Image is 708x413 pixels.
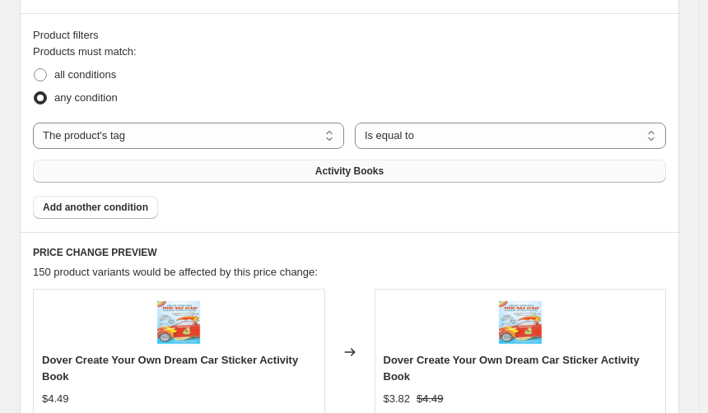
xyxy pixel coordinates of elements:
[33,266,318,278] span: 150 product variants would be affected by this price change:
[33,160,666,183] button: Activity Books
[33,196,158,219] button: Add another condition
[417,391,444,407] strike: $4.49
[42,354,298,383] span: Dover Create Your Own Dream Car Sticker Activity Book
[33,246,666,259] h6: PRICE CHANGE PREVIEW
[54,91,118,104] span: any condition
[42,391,69,407] div: $4.49
[496,298,545,347] img: TemplateforShopify_6430539e-8316-4d97-b2f7-5ffff60d4fa6_80x.png
[315,165,384,178] span: Activity Books
[384,391,411,407] div: $3.82
[154,298,203,347] img: TemplateforShopify_6430539e-8316-4d97-b2f7-5ffff60d4fa6_80x.png
[33,45,137,58] span: Products must match:
[54,68,116,81] span: all conditions
[384,354,640,383] span: Dover Create Your Own Dream Car Sticker Activity Book
[33,27,666,44] div: Product filters
[43,201,148,214] span: Add another condition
